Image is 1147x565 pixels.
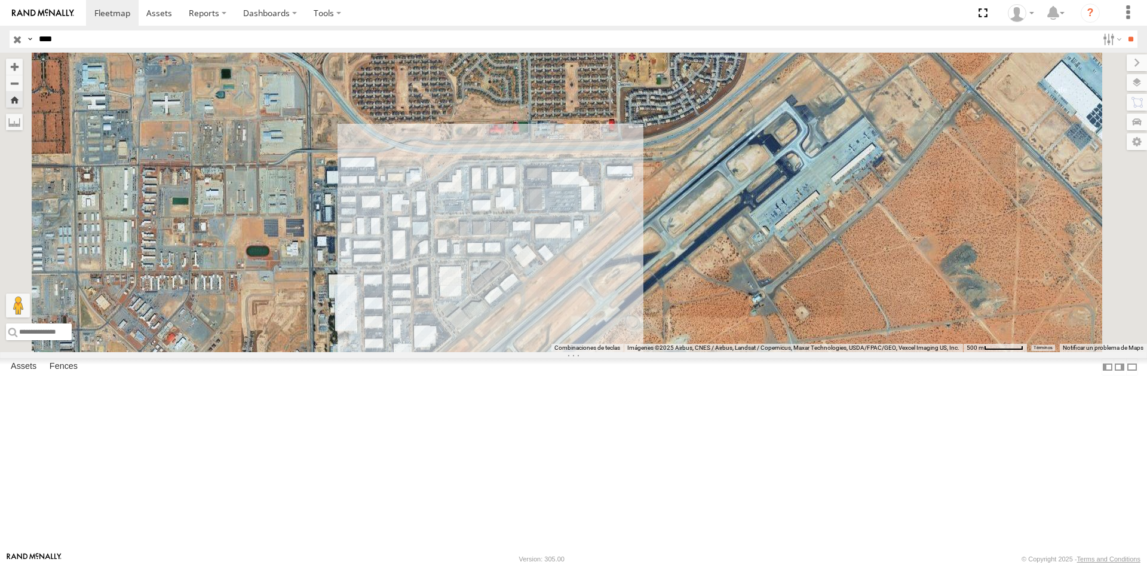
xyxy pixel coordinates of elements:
[1098,30,1124,48] label: Search Filter Options
[1022,555,1140,563] div: © Copyright 2025 -
[12,9,74,17] img: rand-logo.svg
[1102,358,1114,375] label: Dock Summary Table to the Left
[1114,358,1125,375] label: Dock Summary Table to the Right
[519,555,565,563] div: Version: 305.00
[967,344,984,351] span: 500 m
[6,114,23,130] label: Measure
[554,344,620,352] button: Combinaciones de teclas
[6,75,23,91] button: Zoom out
[1063,344,1143,351] a: Notificar un problema de Maps
[6,91,23,108] button: Zoom Home
[1127,133,1147,150] label: Map Settings
[6,59,23,75] button: Zoom in
[25,30,35,48] label: Search Query
[7,553,62,565] a: Visit our Website
[627,344,959,351] span: Imágenes ©2025 Airbus, CNES / Airbus, Landsat / Copernicus, Maxar Technologies, USDA/FPAC/GEO, Ve...
[1126,358,1138,375] label: Hide Summary Table
[44,359,84,375] label: Fences
[1081,4,1100,23] i: ?
[1077,555,1140,563] a: Terms and Conditions
[1004,4,1038,22] div: Irving Rodriguez
[1033,346,1053,350] a: Términos
[5,359,42,375] label: Assets
[6,294,30,317] button: Arrastra al hombrecito al mapa para abrir Street View
[963,344,1027,352] button: Escala del mapa: 500 m por 62 píxeles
